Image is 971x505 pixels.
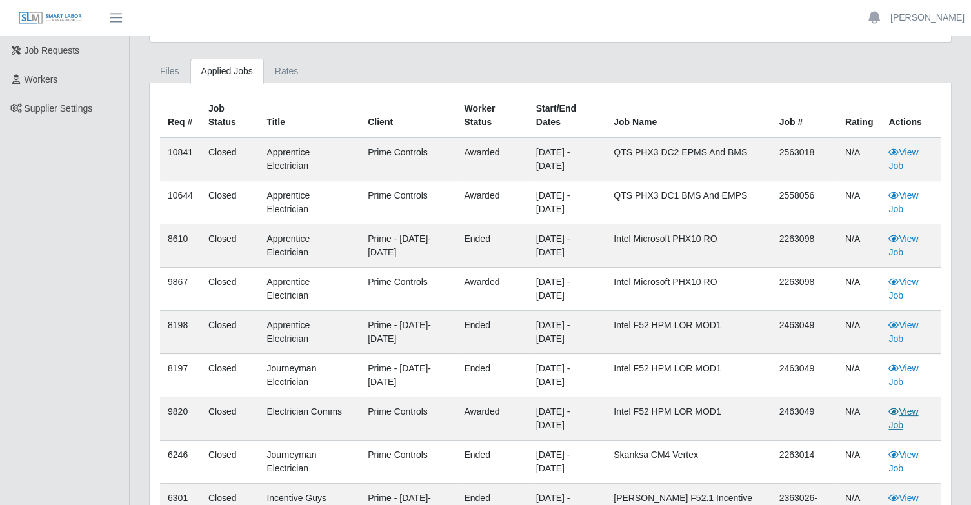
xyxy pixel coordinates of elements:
td: 2463049 [772,311,837,354]
td: Prime Controls [360,441,456,484]
td: Apprentice Electrician [259,181,360,224]
td: 9867 [160,268,201,311]
td: Closed [201,311,259,354]
td: Intel F52 HPM LOR MOD1 [606,311,771,354]
td: N/A [837,181,881,224]
a: View Job [888,320,918,344]
td: [DATE] - [DATE] [528,441,606,484]
td: awarded [456,268,528,311]
a: Applied Jobs [190,59,264,84]
td: N/A [837,397,881,441]
td: QTS PHX3 DC2 EPMS and BMS [606,137,771,181]
td: Skanksa CM4 Vertex [606,441,771,484]
td: Prime Controls [360,137,456,181]
th: Start/End Dates [528,94,606,138]
a: [PERSON_NAME] [890,11,965,25]
th: Job Status [201,94,259,138]
a: View Job [888,277,918,301]
td: Journeyman Electrician [259,354,360,397]
td: 6246 [160,441,201,484]
a: View Job [888,147,918,171]
td: N/A [837,311,881,354]
td: Intel F52 HPM LOR MOD1 [606,354,771,397]
td: Prime Controls [360,181,456,224]
td: 2563018 [772,137,837,181]
td: ended [456,354,528,397]
td: Prime - [DATE]-[DATE] [360,354,456,397]
td: N/A [837,268,881,311]
td: QTS PHX3 DC1 BMS and EMPS [606,181,771,224]
a: Files [149,59,190,84]
th: Req # [160,94,201,138]
td: [DATE] - [DATE] [528,224,606,268]
th: Client [360,94,456,138]
td: N/A [837,224,881,268]
td: Closed [201,268,259,311]
td: 10644 [160,181,201,224]
td: 2463049 [772,354,837,397]
td: 2558056 [772,181,837,224]
td: 10841 [160,137,201,181]
td: Journeyman Electrician [259,441,360,484]
td: Prime Controls [360,397,456,441]
td: awarded [456,137,528,181]
td: ended [456,441,528,484]
td: [DATE] - [DATE] [528,268,606,311]
td: Closed [201,224,259,268]
td: [DATE] - [DATE] [528,397,606,441]
span: Workers [25,74,58,84]
td: Prime Controls [360,268,456,311]
td: Electrician Comms [259,397,360,441]
td: [DATE] - [DATE] [528,354,606,397]
td: N/A [837,441,881,484]
td: Intel Microsoft PHX10 RO [606,268,771,311]
td: [DATE] - [DATE] [528,181,606,224]
td: 8198 [160,311,201,354]
td: N/A [837,137,881,181]
td: 2263098 [772,268,837,311]
a: View Job [888,406,918,430]
td: [DATE] - [DATE] [528,137,606,181]
a: Rates [264,59,310,84]
td: Closed [201,137,259,181]
td: Intel Microsoft PHX10 RO [606,224,771,268]
td: Prime - [DATE]-[DATE] [360,311,456,354]
td: Closed [201,441,259,484]
td: 2263014 [772,441,837,484]
td: Intel F52 HPM LOR MOD1 [606,397,771,441]
td: Closed [201,181,259,224]
th: Worker Status [456,94,528,138]
img: SLM Logo [18,11,83,25]
td: ended [456,224,528,268]
td: Apprentice Electrician [259,311,360,354]
td: 9820 [160,397,201,441]
td: Apprentice Electrician [259,137,360,181]
td: N/A [837,354,881,397]
td: Closed [201,354,259,397]
td: ended [456,311,528,354]
span: Job Requests [25,45,80,55]
th: Job # [772,94,837,138]
td: Closed [201,397,259,441]
td: Apprentice Electrician [259,224,360,268]
th: Actions [881,94,941,138]
th: Job Name [606,94,771,138]
td: 2263098 [772,224,837,268]
span: Supplier Settings [25,103,93,114]
a: View Job [888,363,918,387]
td: 2463049 [772,397,837,441]
td: 8610 [160,224,201,268]
a: View Job [888,450,918,473]
td: Prime - [DATE]-[DATE] [360,224,456,268]
td: Apprentice Electrician [259,268,360,311]
th: Rating [837,94,881,138]
td: [DATE] - [DATE] [528,311,606,354]
td: 8197 [160,354,201,397]
th: Title [259,94,360,138]
a: View Job [888,233,918,257]
td: awarded [456,181,528,224]
td: awarded [456,397,528,441]
a: View Job [888,190,918,214]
